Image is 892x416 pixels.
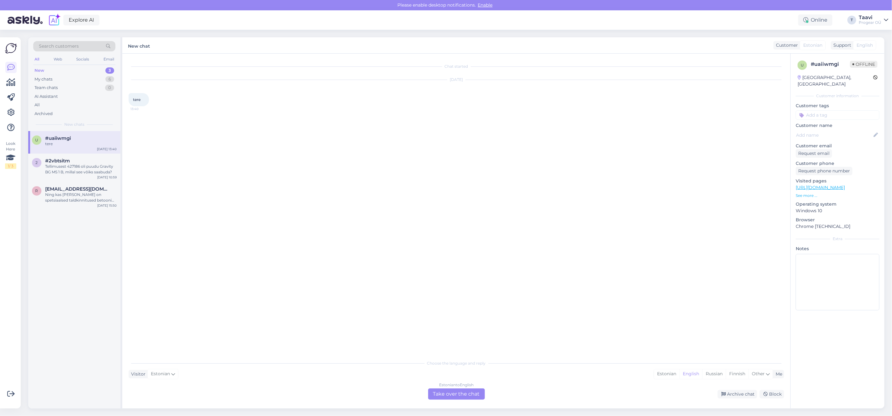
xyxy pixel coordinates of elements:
div: Choose the language and reply [129,361,784,366]
div: Request email [796,149,832,158]
span: u [801,63,804,67]
div: All [35,102,40,108]
span: u [35,138,38,142]
div: Ning kas [PERSON_NAME] on spetsiaalsed taldkinnitused betooni jaoks? [45,192,117,203]
div: Look Here [5,141,16,169]
div: [DATE] 15:50 [97,203,117,208]
p: Customer tags [796,103,879,109]
span: Enable [476,2,495,8]
div: Archive chat [718,390,757,398]
a: TaaviProgear OÜ [859,15,888,25]
img: explore-ai [48,13,61,27]
div: Customer information [796,93,879,99]
p: Browser [796,217,879,223]
input: Add a tag [796,110,879,120]
input: Add name [796,132,872,139]
div: Request phone number [796,167,852,175]
div: Taavi [859,15,881,20]
div: Chat started [129,64,784,69]
div: Progear OÜ [859,20,881,25]
span: tere [133,97,141,102]
span: English [857,42,873,49]
div: New [35,67,44,74]
div: My chats [35,76,52,82]
img: Askly Logo [5,42,17,54]
div: [GEOGRAPHIC_DATA], [GEOGRAPHIC_DATA] [798,74,873,87]
a: Explore AI [63,15,99,25]
div: Block [760,390,784,398]
p: See more ... [796,193,879,198]
div: [DATE] [129,77,784,82]
div: Estonian [654,369,679,379]
span: 13:40 [130,107,154,111]
div: All [33,55,40,63]
span: Offline [850,61,878,68]
div: Extra [796,236,879,242]
div: Russian [702,369,726,379]
div: # uaiiwmgi [811,61,850,68]
p: Notes [796,245,879,252]
div: tere [45,141,117,147]
div: Estonian to English [439,382,474,388]
div: AI Assistant [35,93,58,100]
p: Chrome [TECHNICAL_ID] [796,223,879,230]
p: Windows 10 [796,208,879,214]
div: Tellimusest 427186 oli puudu Gravity BG MS 1 B, millal see võiks saabuda? [45,164,117,175]
span: #uaiiwmgi [45,135,71,141]
div: Web [52,55,63,63]
span: #2vbtsitm [45,158,70,164]
span: reivohan@gmail.com [45,186,110,192]
div: Team chats [35,85,58,91]
p: Customer email [796,143,879,149]
span: Estonian [803,42,822,49]
span: Estonian [151,371,170,377]
label: New chat [128,41,150,50]
span: Search customers [39,43,79,50]
div: Me [773,371,782,377]
span: r [35,188,38,193]
div: Visitor [129,371,146,377]
div: 1 / 3 [5,163,16,169]
div: Support [831,42,851,49]
div: T [847,16,856,24]
span: 2 [36,160,38,165]
span: New chats [64,122,84,127]
p: Operating system [796,201,879,208]
div: Finnish [726,369,748,379]
div: [DATE] 13:40 [97,147,117,151]
div: Archived [35,111,53,117]
div: Customer [773,42,798,49]
div: 0 [105,85,114,91]
div: Socials [75,55,90,63]
div: Take over the chat [428,388,485,400]
div: Email [102,55,115,63]
p: Customer name [796,122,879,129]
p: Customer phone [796,160,879,167]
a: [URL][DOMAIN_NAME] [796,185,845,190]
span: Other [752,371,765,377]
div: 6 [105,76,114,82]
div: English [679,369,702,379]
div: Online [798,14,832,26]
div: 3 [105,67,114,74]
p: Visited pages [796,178,879,184]
div: [DATE] 10:59 [97,175,117,180]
